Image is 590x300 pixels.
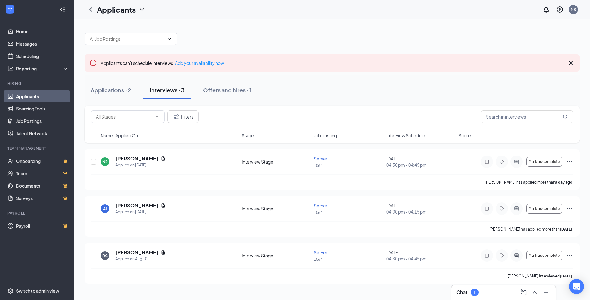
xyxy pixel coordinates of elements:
[541,287,551,297] button: Minimize
[115,209,166,215] div: Applied on [DATE]
[16,155,69,167] a: OnboardingCrown
[161,156,166,161] svg: Document
[115,249,158,256] h5: [PERSON_NAME]
[161,250,166,255] svg: Document
[560,227,572,231] b: [DATE]
[167,110,199,123] button: Filter Filters
[16,50,69,62] a: Scheduling
[485,180,573,185] p: [PERSON_NAME] has applied more than .
[7,81,68,86] div: Hiring
[155,114,160,119] svg: ChevronDown
[16,65,69,72] div: Reporting
[314,203,327,208] span: Server
[530,287,540,297] button: ChevronUp
[483,253,491,258] svg: Note
[101,132,138,139] span: Name · Applied On
[16,288,59,294] div: Switch to admin view
[556,6,563,13] svg: QuestionInfo
[16,102,69,115] a: Sourcing Tools
[115,202,158,209] h5: [PERSON_NAME]
[531,289,538,296] svg: ChevronUp
[90,35,164,42] input: All Job Postings
[87,6,94,13] svg: ChevronLeft
[16,180,69,192] a: DocumentsCrown
[386,256,455,262] span: 04:30 pm - 04:45 pm
[386,162,455,168] span: 04:30 pm - 04:45 pm
[115,155,158,162] h5: [PERSON_NAME]
[242,159,310,165] div: Interview Stage
[513,206,520,211] svg: ActiveChat
[483,159,491,164] svg: Note
[16,192,69,204] a: SurveysCrown
[526,157,562,167] button: Mark as complete
[569,279,584,294] div: Open Intercom Messenger
[456,289,467,296] h3: Chat
[483,206,491,211] svg: Note
[16,25,69,38] a: Home
[175,60,224,66] a: Add your availability now
[242,132,254,139] span: Stage
[566,158,573,165] svg: Ellipses
[161,203,166,208] svg: Document
[89,59,97,67] svg: Error
[481,110,573,123] input: Search in interviews
[519,287,529,297] button: ComposeMessage
[386,202,455,215] div: [DATE]
[314,163,382,168] p: 1064
[542,6,550,13] svg: Notifications
[7,146,68,151] div: Team Management
[16,38,69,50] a: Messages
[560,274,572,278] b: [DATE]
[498,206,505,211] svg: Tag
[167,36,172,41] svg: ChevronDown
[7,65,14,72] svg: Analysis
[566,252,573,259] svg: Ellipses
[138,6,146,13] svg: ChevronDown
[529,253,560,258] span: Mark as complete
[508,273,573,279] p: [PERSON_NAME] interviewed .
[242,252,310,259] div: Interview Stage
[314,156,327,161] span: Server
[314,132,337,139] span: Job posting
[97,4,136,15] h1: Applicants
[314,250,327,255] span: Server
[473,290,476,295] div: 1
[16,90,69,102] a: Applicants
[7,288,14,294] svg: Settings
[16,167,69,180] a: TeamCrown
[7,6,13,12] svg: WorkstreamLogo
[526,204,562,214] button: Mark as complete
[386,249,455,262] div: [DATE]
[314,257,382,262] p: 1064
[567,59,575,67] svg: Cross
[526,251,562,260] button: Mark as complete
[563,114,568,119] svg: MagnifyingGlass
[498,159,505,164] svg: Tag
[172,113,180,120] svg: Filter
[103,206,107,211] div: AJ
[16,115,69,127] a: Job Postings
[91,86,131,94] div: Applications · 2
[459,132,471,139] span: Score
[7,210,68,216] div: Payroll
[60,6,66,13] svg: Collapse
[16,127,69,140] a: Talent Network
[150,86,185,94] div: Interviews · 3
[489,227,573,232] p: [PERSON_NAME] has applied more than .
[513,253,520,258] svg: ActiveChat
[571,7,576,12] div: NR
[520,289,527,296] svg: ComposeMessage
[115,256,166,262] div: Applied on Aug 10
[102,253,108,258] div: RC
[498,253,505,258] svg: Tag
[566,205,573,212] svg: Ellipses
[555,180,572,185] b: a day ago
[102,159,108,165] div: NR
[16,220,69,232] a: PayrollCrown
[386,209,455,215] span: 04:00 pm - 04:15 pm
[529,206,560,211] span: Mark as complete
[101,60,224,66] span: Applicants can't schedule interviews.
[115,162,166,168] div: Applied on [DATE]
[242,206,310,212] div: Interview Stage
